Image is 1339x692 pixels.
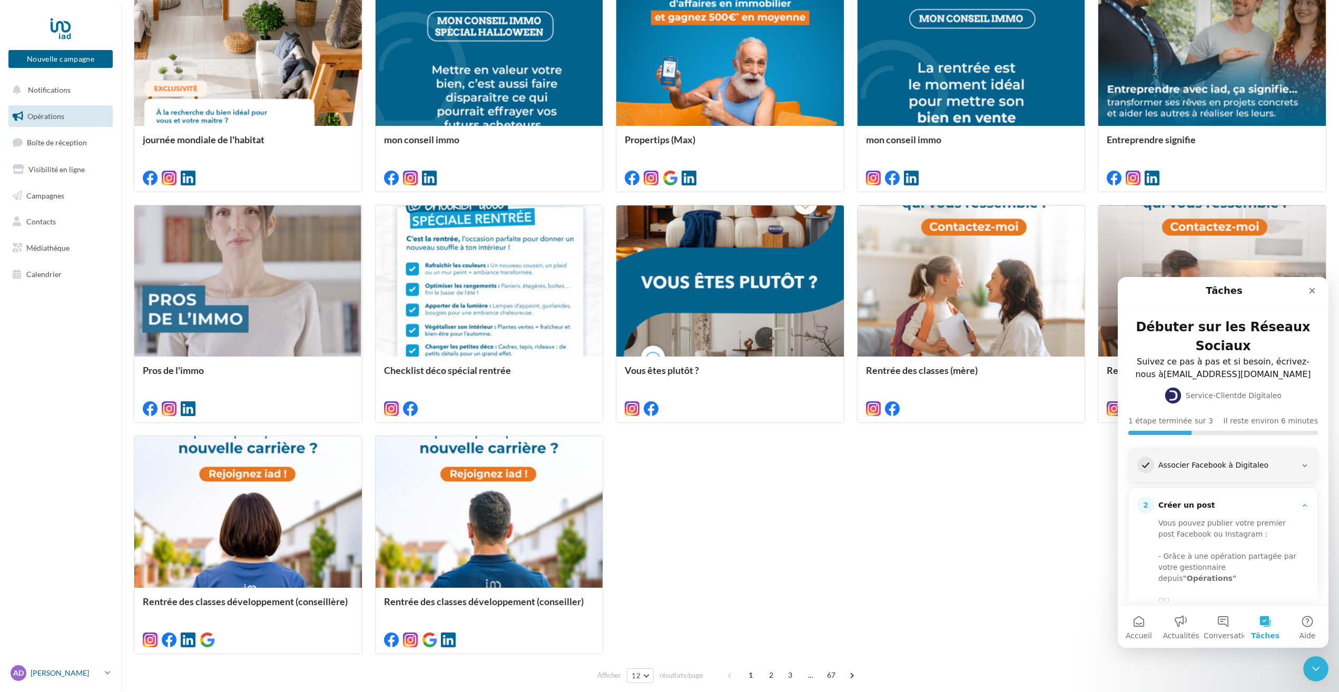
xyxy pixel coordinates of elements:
span: Boîte de réception [27,138,87,147]
span: Calendrier [26,270,62,279]
span: AD [13,668,24,678]
div: Vous êtes plutôt ? [625,365,835,386]
div: Entreprendre signifie [1107,134,1317,155]
span: résultats/page [659,670,703,680]
span: 1 [742,667,759,684]
div: Rentrée des classes développement (conseiller) [384,596,595,617]
a: Boîte de réception [6,131,115,154]
div: Rentrée des classes développement (conseillère) [143,596,353,617]
span: Contacts [26,217,56,226]
iframe: Intercom live chat [1303,656,1328,681]
button: Nouvelle campagne [8,50,113,68]
button: 12 [627,668,654,683]
span: Afficher [597,670,621,680]
a: AD [PERSON_NAME] [8,663,113,683]
span: Visibilité en ligne [28,165,85,174]
span: Notifications [28,85,71,94]
a: Contacts [6,211,115,233]
div: Rentrée des classes (mère) [866,365,1077,386]
div: Propertips (Max) [625,134,835,155]
span: Médiathèque [26,243,70,252]
a: Médiathèque [6,237,115,259]
div: Rentrée des classes (père) [1107,365,1317,386]
span: Campagnes [26,191,64,200]
iframe: Intercom live chat [1118,277,1328,648]
a: Opérations [6,105,115,127]
span: Opérations [27,112,64,121]
span: ... [802,667,819,684]
a: Calendrier [6,263,115,285]
div: journée mondiale de l'habitat [143,134,353,155]
span: 2 [763,667,780,684]
div: mon conseil immo [866,134,1077,155]
span: 12 [632,671,641,680]
button: Notifications [6,79,111,101]
div: Checklist déco spécial rentrée [384,365,595,386]
a: Campagnes [6,185,115,207]
span: 3 [782,667,799,684]
a: Visibilité en ligne [6,159,115,181]
span: 67 [823,667,840,684]
div: mon conseil immo [384,134,595,155]
div: Pros de l'immo [143,365,353,386]
p: [PERSON_NAME] [31,668,101,678]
